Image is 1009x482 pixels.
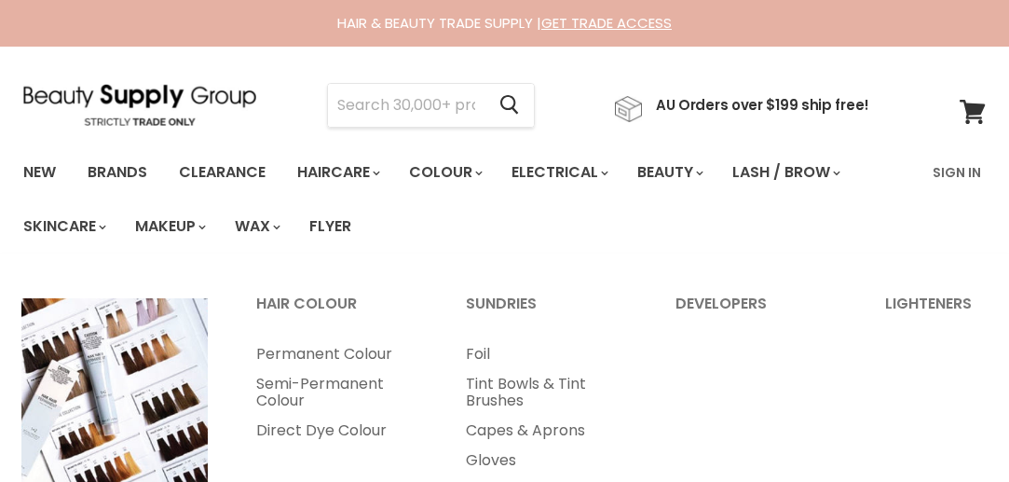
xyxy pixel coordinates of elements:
button: Search [484,84,534,127]
a: Developers [652,289,858,336]
a: Sign In [921,153,992,192]
a: Tint Bowls & Tint Brushes [443,369,648,416]
a: Wax [221,207,292,246]
ul: Main menu [443,339,648,475]
a: Colour [395,153,494,192]
a: Flyer [295,207,365,246]
a: Haircare [283,153,391,192]
a: Electrical [498,153,620,192]
ul: Main menu [9,145,921,254]
a: Brands [74,153,161,192]
iframe: Gorgias live chat messenger [916,394,990,463]
a: Sundries [443,289,648,336]
a: Hair Colour [233,289,439,336]
input: Search [328,84,484,127]
a: Permanent Colour [233,339,439,369]
a: Semi-Permanent Colour [233,369,439,416]
a: Capes & Aprons [443,416,648,446]
a: Beauty [623,153,715,192]
a: Lash / Brow [718,153,852,192]
a: GET TRADE ACCESS [541,13,672,33]
a: Direct Dye Colour [233,416,439,446]
a: Foil [443,339,648,369]
a: Skincare [9,207,117,246]
form: Product [327,83,535,128]
a: New [9,153,70,192]
ul: Main menu [233,339,439,446]
a: Makeup [121,207,217,246]
a: Gloves [443,446,648,475]
a: Clearance [165,153,280,192]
